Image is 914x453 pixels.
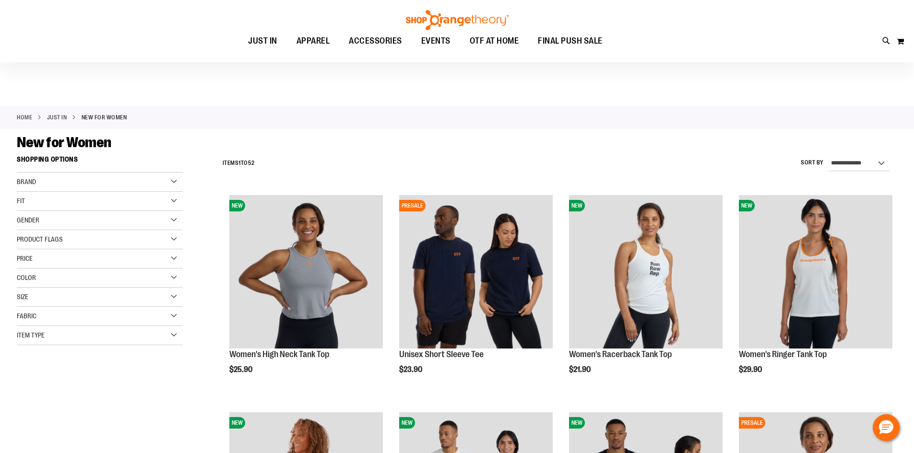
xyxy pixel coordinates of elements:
span: NEW [229,417,245,429]
span: Fit [17,197,25,205]
img: Image of Womens Ringer Tank [739,195,892,348]
span: NEW [569,417,585,429]
span: ACCESSORIES [349,30,402,52]
a: Image of Unisex Short Sleeve TeePRESALE [399,195,553,350]
a: EVENTS [412,30,460,52]
a: Image of Womens Ringer TankNEW [739,195,892,350]
span: Size [17,293,28,301]
span: Color [17,274,36,281]
div: product [564,190,727,398]
div: product [394,190,558,398]
div: product [225,190,388,398]
span: Fabric [17,312,36,320]
a: Unisex Short Sleeve Tee [399,349,484,359]
button: Hello, have a question? Let’s chat. [873,414,900,441]
span: EVENTS [421,30,451,52]
label: Sort By [801,159,824,167]
span: NEW [569,200,585,211]
a: Women's High Neck Tank Top [229,349,329,359]
a: Women's Ringer Tank Top [739,349,827,359]
span: $21.90 [569,365,592,374]
span: NEW [739,200,755,211]
a: ACCESSORIES [339,30,412,52]
span: NEW [229,200,245,211]
img: Shop Orangetheory [404,10,510,30]
div: product [734,190,897,398]
span: Brand [17,178,36,186]
a: OTF AT HOME [460,30,529,52]
span: $29.90 [739,365,763,374]
span: FINAL PUSH SALE [538,30,603,52]
img: Image of Unisex Short Sleeve Tee [399,195,553,348]
span: PRESALE [399,200,426,211]
strong: Shopping Options [17,151,183,173]
span: Gender [17,216,39,224]
img: Image of Womens BB High Neck Tank Grey [229,195,383,348]
a: Women's Racerback Tank Top [569,349,672,359]
span: New for Women [17,134,111,151]
span: APPAREL [297,30,330,52]
a: APPAREL [287,30,340,52]
span: Item Type [17,331,45,339]
span: $23.90 [399,365,424,374]
a: JUST IN [238,30,287,52]
a: Home [17,113,32,122]
span: PRESALE [739,417,765,429]
span: Product Flags [17,235,63,243]
a: Image of Womens Racerback TankNEW [569,195,723,350]
span: JUST IN [248,30,277,52]
span: NEW [399,417,415,429]
a: Image of Womens BB High Neck Tank GreyNEW [229,195,383,350]
span: OTF AT HOME [470,30,519,52]
span: 1 [238,160,241,166]
img: Image of Womens Racerback Tank [569,195,723,348]
span: Price [17,255,33,262]
strong: New for Women [82,113,127,122]
a: JUST IN [47,113,67,122]
h2: Items to [223,156,255,171]
a: FINAL PUSH SALE [528,30,612,52]
span: 52 [248,160,255,166]
span: $25.90 [229,365,254,374]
